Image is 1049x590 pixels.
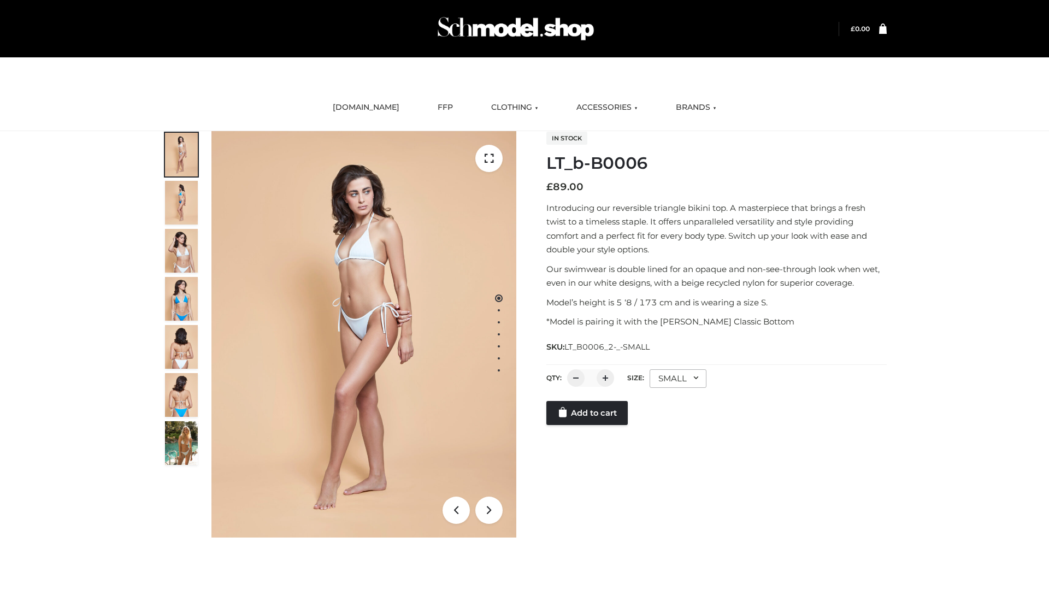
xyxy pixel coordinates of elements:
span: SKU: [546,340,651,353]
bdi: 0.00 [851,25,870,33]
span: In stock [546,132,587,145]
label: Size: [627,374,644,382]
span: £ [546,181,553,193]
img: ArielClassicBikiniTop_CloudNine_AzureSky_OW114ECO_4-scaled.jpg [165,277,198,321]
a: FFP [429,96,461,120]
img: ArielClassicBikiniTop_CloudNine_AzureSky_OW114ECO_3-scaled.jpg [165,229,198,273]
p: Model’s height is 5 ‘8 / 173 cm and is wearing a size S. [546,296,887,310]
img: ArielClassicBikiniTop_CloudNine_AzureSky_OW114ECO_1 [211,131,516,538]
p: *Model is pairing it with the [PERSON_NAME] Classic Bottom [546,315,887,329]
h1: LT_b-B0006 [546,154,887,173]
img: Arieltop_CloudNine_AzureSky2.jpg [165,421,198,465]
a: Add to cart [546,401,628,425]
a: £0.00 [851,25,870,33]
img: ArielClassicBikiniTop_CloudNine_AzureSky_OW114ECO_8-scaled.jpg [165,373,198,417]
label: QTY: [546,374,562,382]
span: LT_B0006_2-_-SMALL [564,342,650,352]
p: Introducing our reversible triangle bikini top. A masterpiece that brings a fresh twist to a time... [546,201,887,257]
img: Schmodel Admin 964 [434,7,598,50]
bdi: 89.00 [546,181,584,193]
a: [DOMAIN_NAME] [325,96,408,120]
img: ArielClassicBikiniTop_CloudNine_AzureSky_OW114ECO_2-scaled.jpg [165,181,198,225]
a: ACCESSORIES [568,96,646,120]
span: £ [851,25,855,33]
img: ArielClassicBikiniTop_CloudNine_AzureSky_OW114ECO_7-scaled.jpg [165,325,198,369]
a: BRANDS [668,96,724,120]
a: CLOTHING [483,96,546,120]
div: SMALL [650,369,706,388]
p: Our swimwear is double lined for an opaque and non-see-through look when wet, even in our white d... [546,262,887,290]
img: ArielClassicBikiniTop_CloudNine_AzureSky_OW114ECO_1-scaled.jpg [165,133,198,176]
